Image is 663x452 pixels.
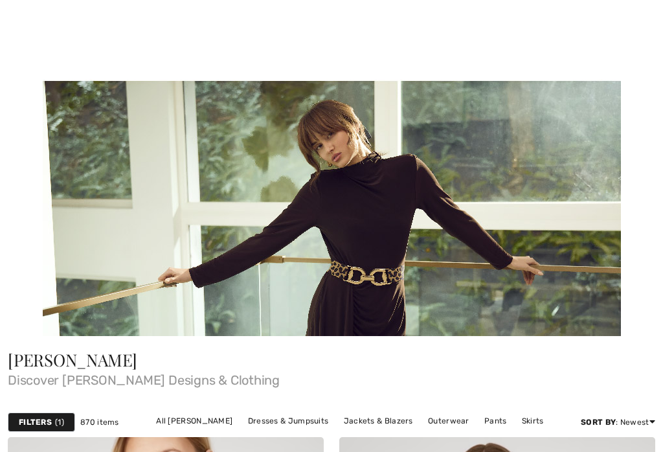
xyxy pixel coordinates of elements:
[150,412,239,429] a: All [PERSON_NAME]
[495,413,650,446] iframe: Opens a widget where you can find more information
[242,412,335,429] a: Dresses & Jumpsuits
[515,412,550,429] a: Skirts
[55,416,64,428] span: 1
[421,412,476,429] a: Outerwear
[478,412,513,429] a: Pants
[43,79,621,336] img: Frank Lyman - Canada | Shop Frank Lyman Clothing Online at 1ère Avenue
[8,368,655,387] span: Discover [PERSON_NAME] Designs & Clothing
[385,429,415,446] a: Tops
[337,412,420,429] a: Jackets & Blazers
[80,416,119,428] span: 870 items
[8,348,137,371] span: [PERSON_NAME]
[19,416,52,428] strong: Filters
[285,429,383,446] a: Sweaters & Cardigans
